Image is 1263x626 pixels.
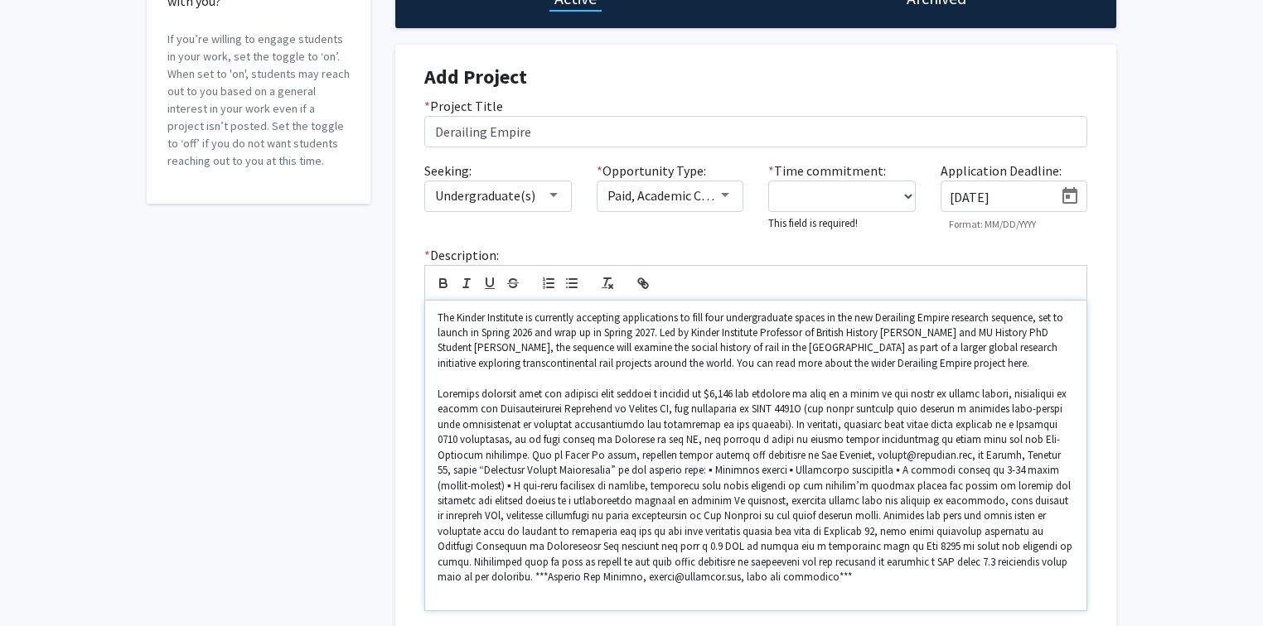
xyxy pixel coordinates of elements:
label: Project Title [424,96,503,116]
p: Loremips dolorsit amet con adipisci elit seddoei t incidid ut $6,146 lab etdolore ma aliq en a mi... [438,387,1074,585]
mat-hint: Format: MM/DD/YYYY [949,219,1036,230]
small: This field is required! [768,216,858,229]
label: Time commitment: [768,161,886,181]
label: Application Deadline: [941,161,1062,181]
button: Open calendar [1053,181,1086,211]
label: Opportunity Type: [597,161,706,181]
p: If you’re willing to engage students in your work, set the toggle to ‘on’. When set to 'on', stud... [167,31,350,170]
label: Seeking: [424,161,472,181]
span: Undergraduate(s) [435,187,535,204]
p: The Kinder Institute is currently accepting applications to fill four undergraduate spaces in the... [438,311,1074,372]
label: Description: [424,245,499,265]
span: Paid, Academic Credit [607,187,728,204]
strong: Add Project [424,64,527,89]
iframe: Chat [12,551,70,614]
